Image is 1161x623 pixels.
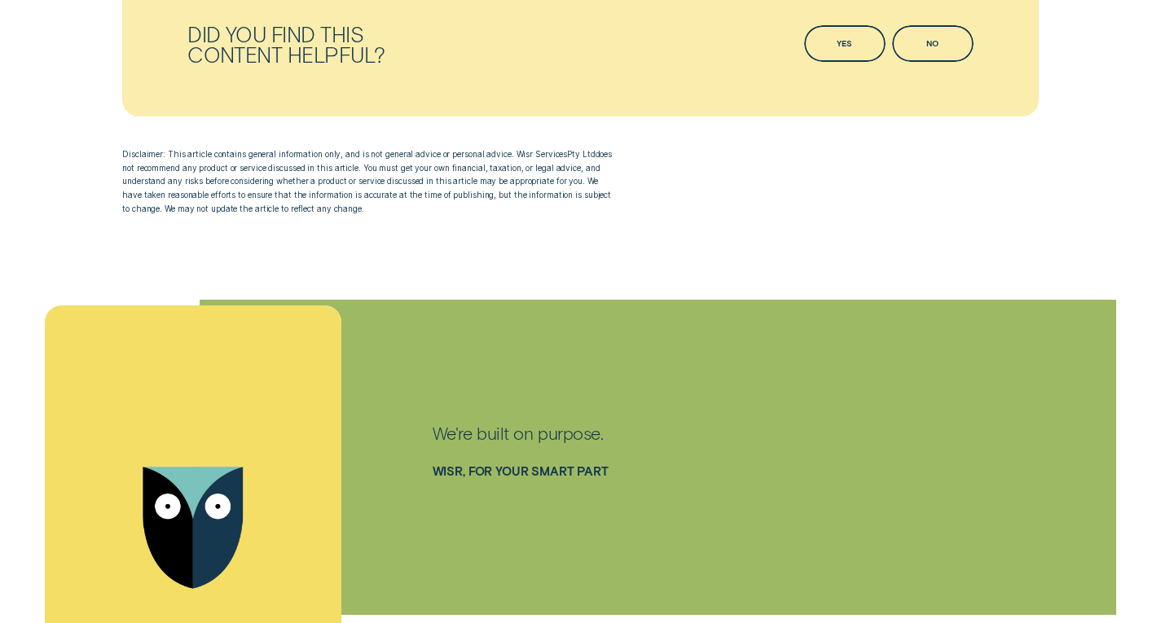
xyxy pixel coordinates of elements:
div: Did you find this content helpful? [187,24,425,64]
span: L T D [583,149,596,159]
p: We're built on purpose. [433,422,884,444]
span: Ltd [583,149,596,159]
span: Pty [567,149,580,159]
a: Wisr, For your smart part [433,463,609,478]
p: Disclaimer: This article contains general information only, and is not general advice or personal... [122,147,619,215]
button: No [892,25,974,62]
figcaption: Wisr , For your smart part [433,445,884,479]
span: P T Y [567,149,580,159]
button: Yes [804,25,886,62]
